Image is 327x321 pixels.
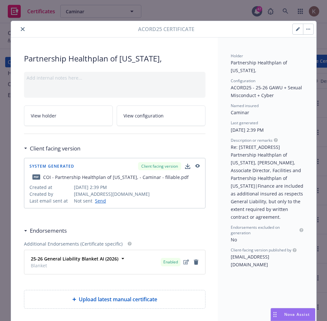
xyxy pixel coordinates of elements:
[79,295,157,303] span: Upload latest manual certificate
[24,227,67,235] div: Endorsements
[192,258,200,266] a: remove
[29,164,75,168] span: System Generated
[123,112,164,119] span: View configuration
[24,105,113,126] a: View holder
[74,191,200,197] span: [EMAIL_ADDRESS][DOMAIN_NAME]
[27,75,82,81] span: Add internal notes here...
[231,84,303,98] span: ACORD25 - 25-26 GAWU + Sexual Misconduct + Cyber
[231,120,258,126] span: Last generated
[24,144,80,153] div: Client facing version
[24,53,205,64] span: Partnership Healthplan of [US_STATE],
[231,144,305,220] span: Re: [STREET_ADDRESS] Partnership Healthplan of [US_STATE], [PERSON_NAME], Associate Director, Fac...
[231,254,269,268] span: [EMAIL_ADDRESS][DOMAIN_NAME]
[29,184,72,191] span: Created at
[92,197,106,204] a: Send
[231,53,243,59] span: Holder
[74,197,92,204] span: Not sent
[271,308,315,321] button: Nova Assist
[231,109,249,116] span: Caminar
[138,25,194,33] span: Acord25 Certificate
[31,112,56,119] span: View holder
[231,78,255,83] span: Configuration
[182,258,190,266] a: edit
[29,197,72,204] span: Last email sent at
[231,237,237,243] span: No
[32,174,40,179] span: pdf
[74,184,200,191] span: [DATE] 2:39 PM
[138,162,181,170] div: Client facing version
[271,308,279,321] div: Drag to move
[24,290,205,309] div: Upload latest manual certificate
[231,138,273,143] span: Description or remarks
[163,259,178,265] span: Enabled
[29,191,72,197] span: Created by
[284,312,310,317] span: Nova Assist
[19,25,27,33] button: close
[231,127,264,133] span: [DATE] 2:39 PM
[24,240,123,247] span: Additional Endorsements (Certificate specific)
[231,225,298,236] span: Endorsements excluded on generation
[231,60,288,73] span: Partnership Healthplan of [US_STATE],
[31,262,118,269] span: Blanket
[30,144,80,153] h3: Client facing version
[117,105,205,126] a: View configuration
[231,103,259,108] span: Named insured
[43,174,189,181] div: COI - Partnership Healthplan of [US_STATE], - Caminar - fillable.pdf
[231,247,291,253] span: Client-facing version published by
[30,227,67,235] h3: Endorsements
[31,256,118,262] strong: 25-26 General Liability Blanket AI (2026)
